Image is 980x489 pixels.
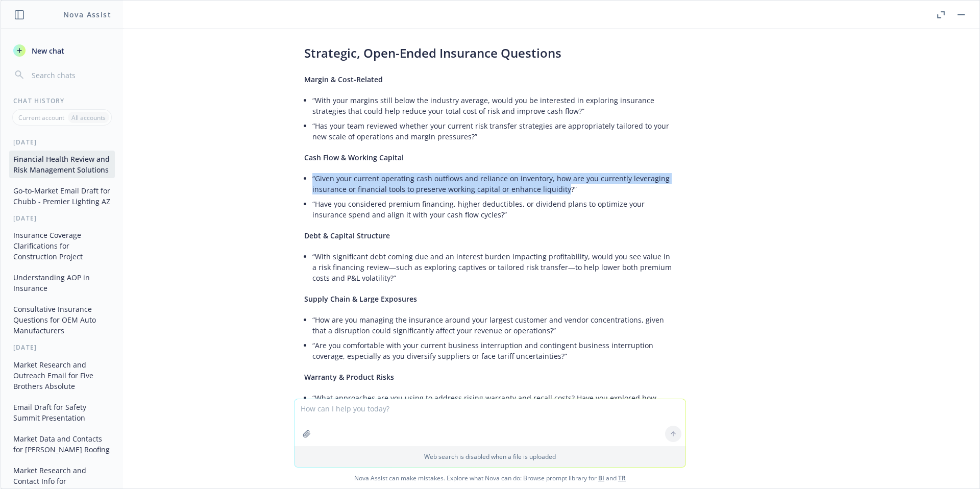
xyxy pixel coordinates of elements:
[312,171,676,197] li: “Given your current operating cash outflows and reliance on inventory, how are you currently leve...
[304,372,394,382] span: Warranty & Product Risks
[304,153,404,162] span: Cash Flow & Working Capital
[30,68,111,82] input: Search chats
[30,45,64,56] span: New chat
[9,269,115,297] button: Understanding AOP in Insurance
[304,294,417,304] span: Supply Chain & Large Exposures
[312,390,676,416] li: “What approaches are you using to address rising warranty and recall costs? Have you explored how...
[1,214,123,223] div: [DATE]
[1,96,123,105] div: Chat History
[18,113,64,122] p: Current account
[9,356,115,395] button: Market Research and Outreach Email for Five Brothers Absolute
[304,75,383,84] span: Margin & Cost-Related
[1,138,123,146] div: [DATE]
[304,231,390,240] span: Debt & Capital Structure
[9,182,115,210] button: Go-to-Market Email Draft for Chubb - Premier Lighting AZ
[1,343,123,352] div: [DATE]
[9,151,115,178] button: Financial Health Review and Risk Management Solutions
[304,44,676,62] h3: Strategic, Open-Ended Insurance Questions
[9,399,115,426] button: Email Draft for Safety Summit Presentation
[312,312,676,338] li: “How are you managing the insurance around your largest customer and vendor concentrations, given...
[312,197,676,222] li: “Have you considered premium financing, higher deductibles, or dividend plans to optimize your in...
[5,468,975,488] span: Nova Assist can make mistakes. Explore what Nova can do: Browse prompt library for and
[63,9,111,20] h1: Nova Assist
[9,41,115,60] button: New chat
[312,249,676,285] li: “With significant debt coming due and an interest burden impacting profitability, would you see v...
[312,118,676,144] li: “Has your team reviewed whether your current risk transfer strategies are appropriately tailored ...
[301,452,679,461] p: Web search is disabled when a file is uploaded
[598,474,604,482] a: BI
[312,338,676,363] li: “Are you comfortable with your current business interruption and contingent business interruption...
[71,113,106,122] p: All accounts
[9,301,115,339] button: Consultative Insurance Questions for OEM Auto Manufacturers
[312,93,676,118] li: “With your margins still below the industry average, would you be interested in exploring insuran...
[9,430,115,458] button: Market Data and Contacts for [PERSON_NAME] Roofing
[618,474,626,482] a: TR
[9,227,115,265] button: Insurance Coverage Clarifications for Construction Project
